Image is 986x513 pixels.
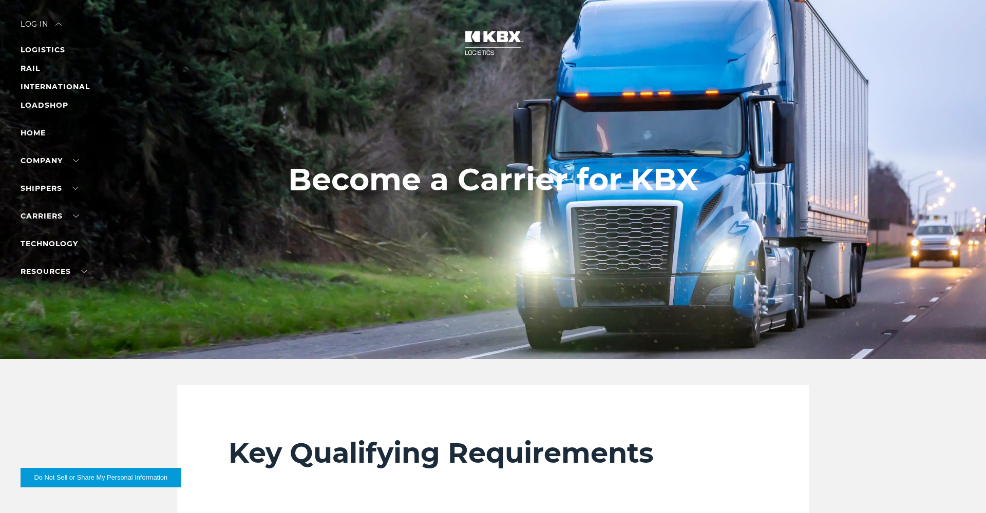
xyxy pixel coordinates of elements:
a: RESOURCES [21,267,87,276]
a: INTERNATIONAL [21,82,90,91]
a: Home [21,128,46,137]
button: Do Not Sell or Share My Personal Information [21,468,181,487]
a: Company [21,156,79,165]
div: Log in [21,21,62,35]
img: arrow [55,23,62,26]
a: LOADSHOP [21,101,68,110]
h2: Key Qualifying Requirements [229,436,757,470]
a: SHIPPERS [21,184,79,193]
h1: Become a Carrier for KBX [288,162,698,197]
img: kbx logo [454,21,532,66]
a: RAIL [21,64,40,73]
a: Technology [21,239,78,248]
a: LOGISTICS [21,45,65,54]
a: Carriers [21,211,79,221]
